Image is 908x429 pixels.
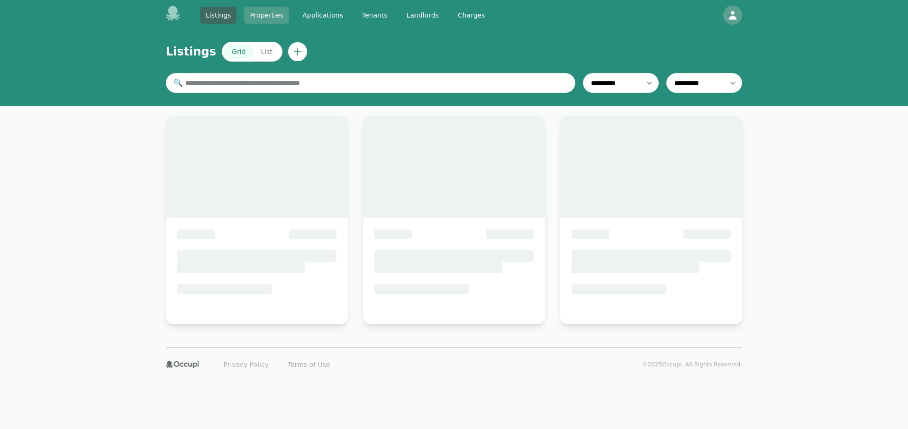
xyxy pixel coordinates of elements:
a: Properties [244,7,289,24]
a: Tenants [356,7,393,24]
a: Landlords [401,7,445,24]
a: Charges [452,7,491,24]
a: Listings [200,7,236,24]
a: Applications [297,7,349,24]
p: © 2025 Occupi. All Rights Reserved. [642,361,742,368]
button: Create new listing [288,42,307,61]
h1: Listings [166,44,216,59]
a: Privacy Policy [218,357,274,372]
button: Grid [224,44,253,59]
button: List [253,44,280,59]
a: Terms of Use [282,357,336,372]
